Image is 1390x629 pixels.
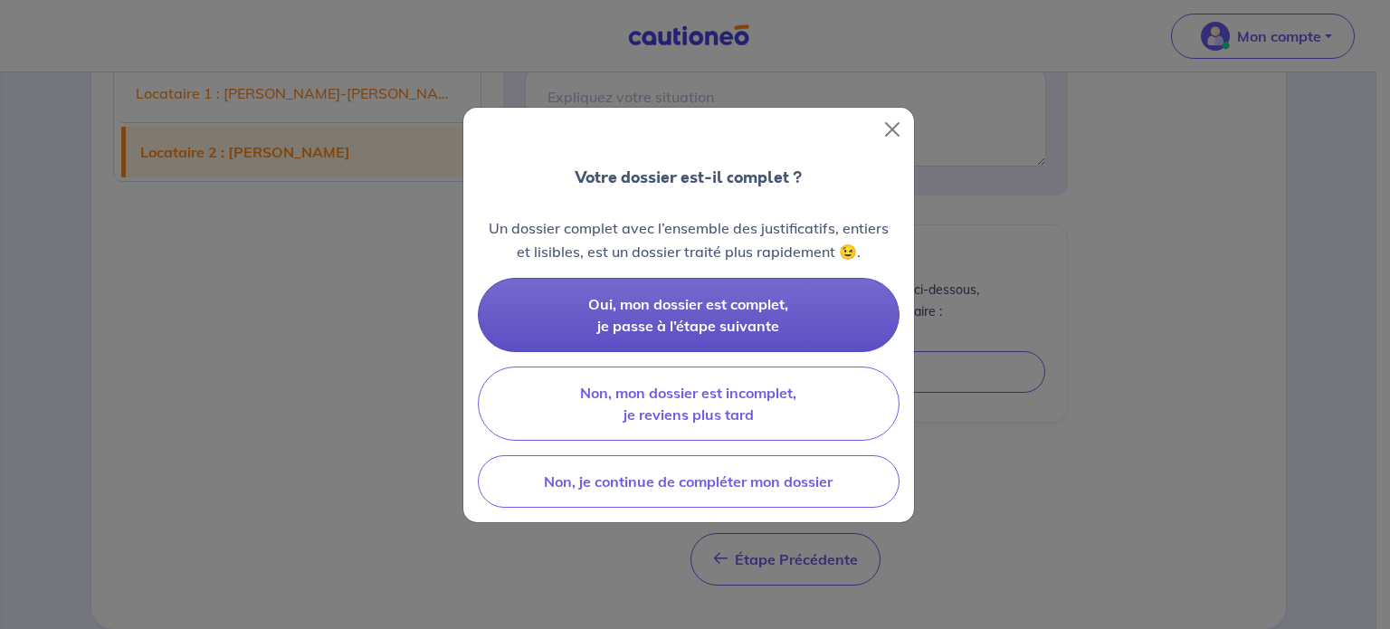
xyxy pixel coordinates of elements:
button: Non, mon dossier est incomplet, je reviens plus tard [478,367,900,441]
p: Votre dossier est-il complet ? [575,166,802,189]
button: Non, je continue de compléter mon dossier [478,455,900,508]
button: Close [878,115,907,144]
p: Un dossier complet avec l’ensemble des justificatifs, entiers et lisibles, est un dossier traité ... [478,216,900,263]
button: Oui, mon dossier est complet, je passe à l’étape suivante [478,278,900,352]
span: Oui, mon dossier est complet, je passe à l’étape suivante [588,295,788,335]
span: Non, mon dossier est incomplet, je reviens plus tard [580,384,796,424]
span: Non, je continue de compléter mon dossier [544,472,833,491]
